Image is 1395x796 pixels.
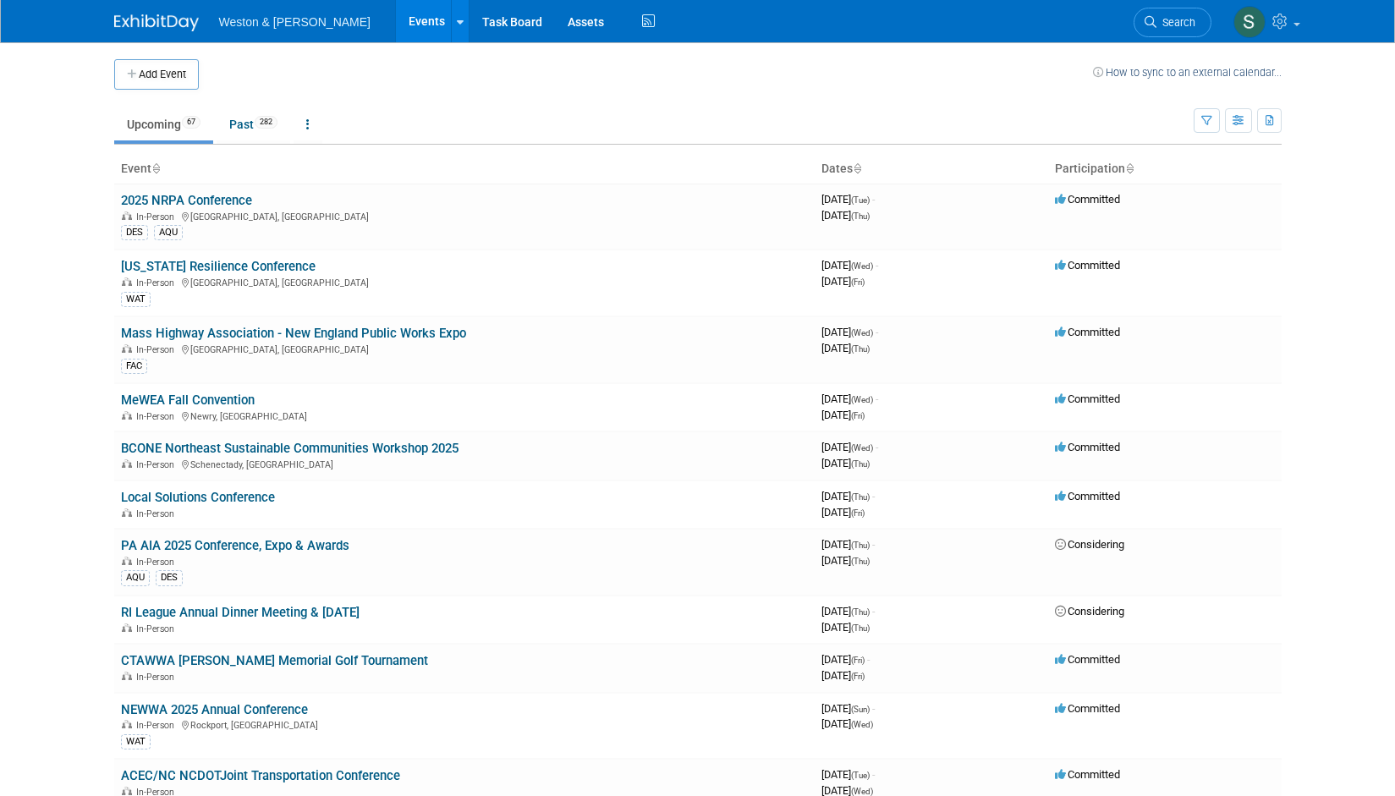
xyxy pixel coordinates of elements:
[876,441,878,453] span: -
[821,457,870,469] span: [DATE]
[851,787,873,796] span: (Wed)
[821,702,875,715] span: [DATE]
[136,557,179,568] span: In-Person
[1093,66,1282,79] a: How to sync to an external calendar...
[851,411,865,420] span: (Fri)
[121,570,150,585] div: AQU
[121,359,147,374] div: FAC
[821,653,870,666] span: [DATE]
[121,209,808,222] div: [GEOGRAPHIC_DATA], [GEOGRAPHIC_DATA]
[121,734,151,749] div: WAT
[121,409,808,422] div: Newry, [GEOGRAPHIC_DATA]
[121,441,459,456] a: BCONE Northeast Sustainable Communities Workshop 2025
[851,459,870,469] span: (Thu)
[872,538,875,551] span: -
[851,607,870,617] span: (Thu)
[121,653,428,668] a: CTAWWA [PERSON_NAME] Memorial Golf Tournament
[821,621,870,634] span: [DATE]
[872,490,875,502] span: -
[114,14,199,31] img: ExhibitDay
[821,259,878,272] span: [DATE]
[872,605,875,618] span: -
[122,277,132,286] img: In-Person Event
[121,225,148,240] div: DES
[114,59,199,90] button: Add Event
[872,193,875,206] span: -
[821,669,865,682] span: [DATE]
[851,195,870,205] span: (Tue)
[122,787,132,795] img: In-Person Event
[1134,8,1211,37] a: Search
[182,116,200,129] span: 67
[851,541,870,550] span: (Thu)
[136,672,179,683] span: In-Person
[136,344,179,355] span: In-Person
[136,211,179,222] span: In-Person
[122,459,132,468] img: In-Person Event
[121,702,308,717] a: NEWWA 2025 Annual Conference
[821,326,878,338] span: [DATE]
[851,623,870,633] span: (Thu)
[122,344,132,353] img: In-Person Event
[121,717,808,731] div: Rockport, [GEOGRAPHIC_DATA]
[136,720,179,731] span: In-Person
[876,326,878,338] span: -
[821,393,878,405] span: [DATE]
[851,557,870,566] span: (Thu)
[821,275,865,288] span: [DATE]
[121,605,360,620] a: RI League Annual Dinner Meeting & [DATE]
[872,702,875,715] span: -
[1156,16,1195,29] span: Search
[851,277,865,287] span: (Fri)
[121,342,808,355] div: [GEOGRAPHIC_DATA], [GEOGRAPHIC_DATA]
[851,443,873,453] span: (Wed)
[1055,326,1120,338] span: Committed
[851,508,865,518] span: (Fri)
[122,211,132,220] img: In-Person Event
[217,108,290,140] a: Past282
[821,441,878,453] span: [DATE]
[821,193,875,206] span: [DATE]
[136,411,179,422] span: In-Person
[821,768,875,781] span: [DATE]
[114,108,213,140] a: Upcoming67
[851,771,870,780] span: (Tue)
[821,506,865,519] span: [DATE]
[851,656,865,665] span: (Fri)
[851,328,873,338] span: (Wed)
[122,720,132,728] img: In-Person Event
[1233,6,1266,38] img: Stephanie Coombs
[154,225,183,240] div: AQU
[1055,193,1120,206] span: Committed
[821,538,875,551] span: [DATE]
[121,768,400,783] a: ACEC/NC NCDOTJoint Transportation Conference
[121,490,275,505] a: Local Solutions Conference
[136,459,179,470] span: In-Person
[821,209,870,222] span: [DATE]
[872,768,875,781] span: -
[876,259,878,272] span: -
[121,193,252,208] a: 2025 NRPA Conference
[122,411,132,420] img: In-Person Event
[1125,162,1134,175] a: Sort by Participation Type
[821,554,870,567] span: [DATE]
[851,344,870,354] span: (Thu)
[1048,155,1282,184] th: Participation
[151,162,160,175] a: Sort by Event Name
[851,720,873,729] span: (Wed)
[121,457,808,470] div: Schenectady, [GEOGRAPHIC_DATA]
[1055,702,1120,715] span: Committed
[122,557,132,565] img: In-Person Event
[121,538,349,553] a: PA AIA 2025 Conference, Expo & Awards
[156,570,183,585] div: DES
[136,508,179,519] span: In-Person
[121,259,316,274] a: [US_STATE] Resilience Conference
[815,155,1048,184] th: Dates
[122,508,132,517] img: In-Person Event
[219,15,371,29] span: Weston & [PERSON_NAME]
[121,275,808,288] div: [GEOGRAPHIC_DATA], [GEOGRAPHIC_DATA]
[876,393,878,405] span: -
[867,653,870,666] span: -
[1055,259,1120,272] span: Committed
[121,292,151,307] div: WAT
